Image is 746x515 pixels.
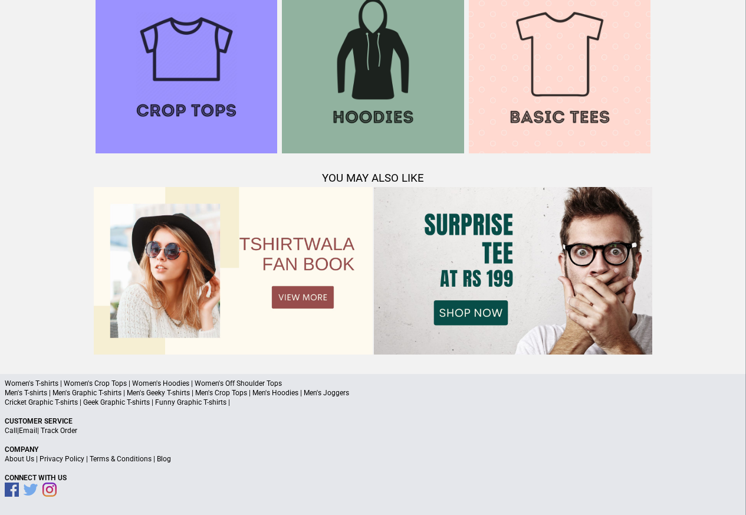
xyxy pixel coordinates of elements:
[5,445,741,454] p: Company
[41,427,77,435] a: Track Order
[5,454,741,464] p: | | |
[40,455,84,463] a: Privacy Policy
[90,455,152,463] a: Terms & Conditions
[5,379,741,388] p: Women's T-shirts | Women's Crop Tops | Women's Hoodies | Women's Off Shoulder Tops
[5,473,741,483] p: Connect With Us
[5,416,741,426] p: Customer Service
[5,426,741,435] p: | |
[322,172,424,185] span: YOU MAY ALSO LIKE
[157,455,171,463] a: Blog
[5,455,34,463] a: About Us
[19,427,37,435] a: Email
[5,388,741,398] p: Men's T-shirts | Men's Graphic T-shirts | Men's Geeky T-shirts | Men's Crop Tops | Men's Hoodies ...
[5,427,17,435] a: Call
[5,398,741,407] p: Cricket Graphic T-shirts | Geek Graphic T-shirts | Funny Graphic T-shirts |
